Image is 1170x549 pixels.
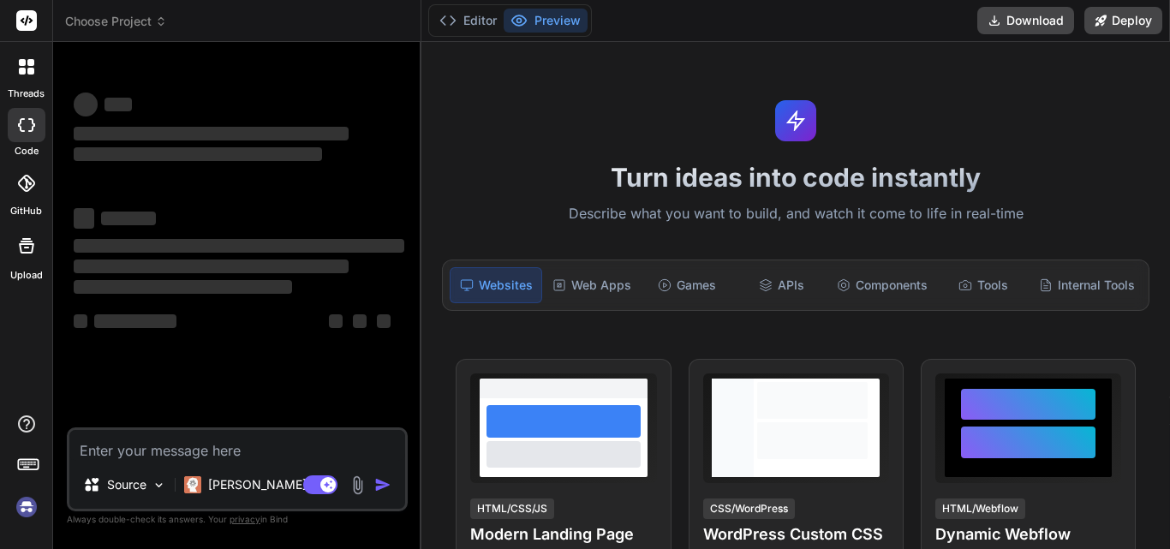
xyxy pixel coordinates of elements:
[15,144,39,158] label: code
[642,267,732,303] div: Games
[935,498,1025,519] div: HTML/Webflow
[12,492,41,522] img: signin
[703,498,795,519] div: CSS/WordPress
[152,478,166,492] img: Pick Models
[184,476,201,493] img: Claude 4 Sonnet
[470,522,656,546] h4: Modern Landing Page
[432,203,1160,225] p: Describe what you want to build, and watch it come to life in real-time
[329,314,343,328] span: ‌
[1032,267,1142,303] div: Internal Tools
[10,204,42,218] label: GitHub
[230,514,260,524] span: privacy
[74,260,349,273] span: ‌
[74,92,98,116] span: ‌
[377,314,391,328] span: ‌
[374,476,391,493] img: icon
[8,87,45,101] label: threads
[74,208,94,229] span: ‌
[830,267,934,303] div: Components
[107,476,146,493] p: Source
[74,314,87,328] span: ‌
[546,267,638,303] div: Web Apps
[703,522,889,546] h4: WordPress Custom CSS
[208,476,336,493] p: [PERSON_NAME] 4 S..
[348,475,367,495] img: attachment
[938,267,1029,303] div: Tools
[67,511,408,528] p: Always double-check its answers. Your in Bind
[101,212,156,225] span: ‌
[977,7,1074,34] button: Download
[353,314,367,328] span: ‌
[74,127,349,140] span: ‌
[433,9,504,33] button: Editor
[74,147,322,161] span: ‌
[104,98,132,111] span: ‌
[94,314,176,328] span: ‌
[74,239,404,253] span: ‌
[74,280,292,294] span: ‌
[470,498,554,519] div: HTML/CSS/JS
[450,267,542,303] div: Websites
[736,267,827,303] div: APIs
[65,13,167,30] span: Choose Project
[1084,7,1162,34] button: Deploy
[432,162,1160,193] h1: Turn ideas into code instantly
[504,9,588,33] button: Preview
[10,268,43,283] label: Upload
